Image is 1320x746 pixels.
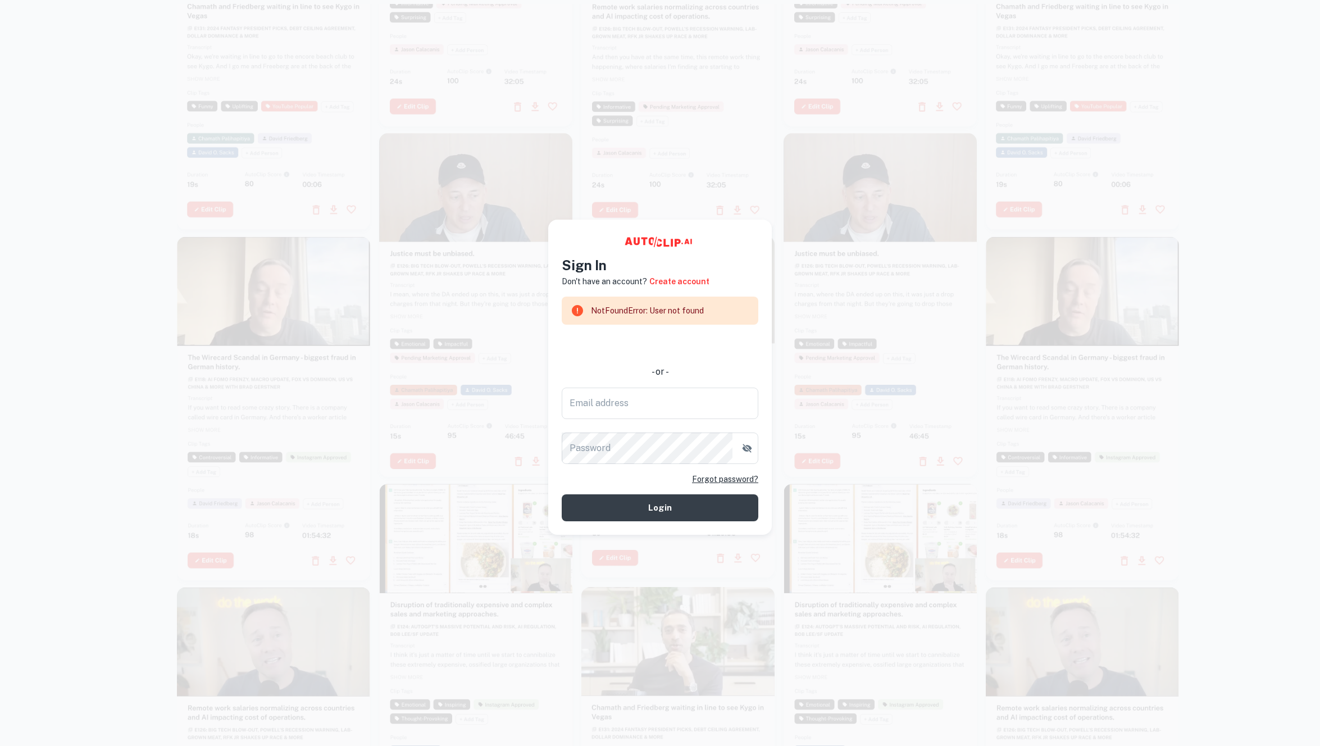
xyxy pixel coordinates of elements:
h4: Sign In [562,255,758,275]
iframe: “使用 Google 账号登录”按钮 [556,333,764,357]
p: Don't have an account? [562,275,647,288]
button: Login [562,494,758,521]
img: card6.webp [581,235,775,577]
div: NotFoundError: User not found [591,300,704,321]
div: - or - [562,365,758,379]
a: Create account [649,275,709,288]
a: Forgot password? [692,473,758,485]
